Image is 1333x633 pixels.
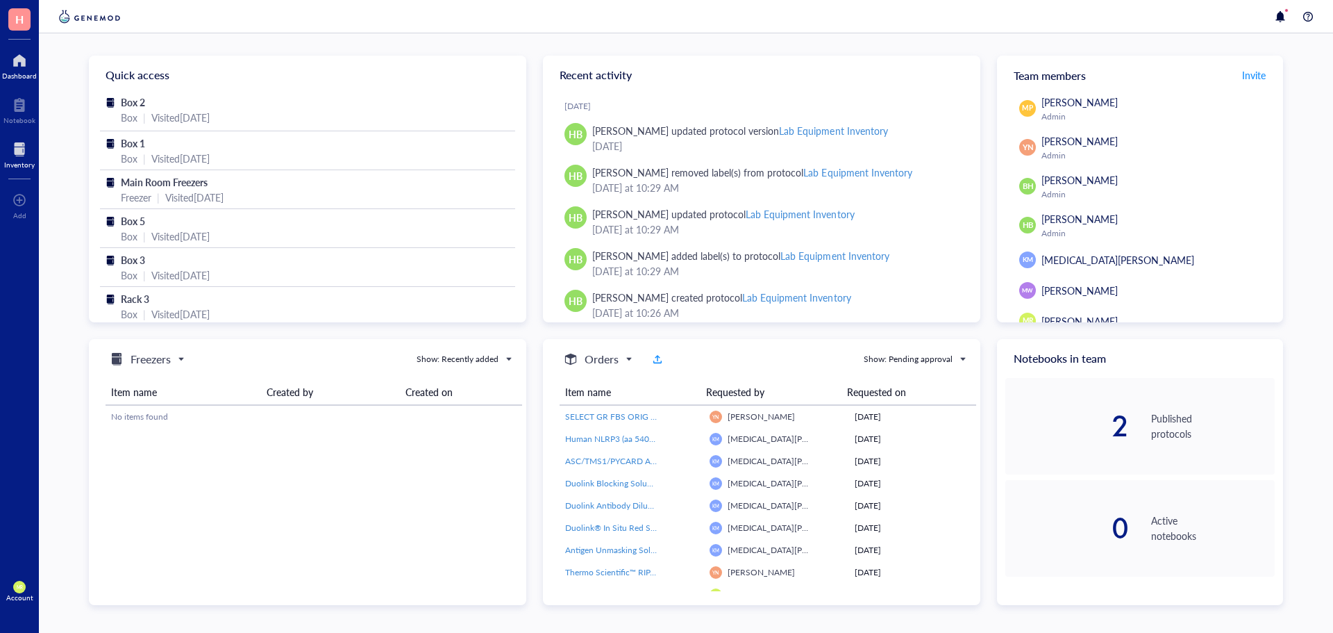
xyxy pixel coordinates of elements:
[728,411,795,422] span: [PERSON_NAME]
[121,229,137,244] div: Box
[131,351,171,368] h5: Freezers
[592,222,958,237] div: [DATE] at 10:29 AM
[712,413,719,420] span: YN
[16,584,22,590] span: MR
[1151,411,1275,441] div: Published protocols
[1022,220,1033,231] span: HB
[2,72,37,80] div: Dashboard
[569,210,582,225] span: HB
[143,110,146,125] div: |
[712,459,719,464] span: KM
[712,525,719,531] span: KM
[728,433,862,445] span: [MEDICAL_DATA][PERSON_NAME]
[1041,212,1118,226] span: [PERSON_NAME]
[1041,228,1269,239] div: Admin
[3,94,35,124] a: Notebook
[728,566,795,578] span: [PERSON_NAME]
[1041,253,1194,267] span: [MEDICAL_DATA][PERSON_NAME]
[565,455,698,468] a: ASC/TMS1/PYCARD Antibody (B-3): sc-514414
[712,436,719,442] span: KM
[165,190,224,205] div: Visited [DATE]
[121,292,149,306] span: Rack 3
[143,268,146,283] div: |
[565,566,698,579] a: Thermo Scientific™ RIPA Lysis and Extraction Buffer
[417,353,498,365] div: Show: Recently added
[592,165,912,180] div: [PERSON_NAME] removed label(s) from protocol
[712,481,719,486] span: KM
[151,268,210,283] div: Visited [DATE]
[4,161,35,169] div: Inventory
[855,544,971,557] div: [DATE]
[997,56,1283,94] div: Team members
[997,339,1283,378] div: Notebooks in team
[728,589,795,600] span: [PERSON_NAME]
[6,593,33,602] div: Account
[565,566,755,578] span: Thermo Scientific™ RIPA Lysis and Extraction Buffer
[89,56,526,94] div: Quick access
[121,190,151,205] div: Freezer
[554,201,969,242] a: HB[PERSON_NAME] updated protocolLab Equipment Inventory[DATE] at 10:29 AM
[143,229,146,244] div: |
[565,411,698,423] a: SELECT GR FBS ORIG 500ML
[121,214,145,228] span: Box 5
[565,477,678,489] span: Duolink Blocking Solution (1X)
[554,117,969,159] a: HB[PERSON_NAME] updated protocol versionLab Equipment Inventory[DATE]
[855,433,971,445] div: [DATE]
[569,252,582,267] span: HB
[151,229,210,244] div: Visited [DATE]
[13,211,26,220] div: Add
[121,268,137,283] div: Box
[592,206,855,222] div: [PERSON_NAME] updated protocol
[1041,134,1118,148] span: [PERSON_NAME]
[1241,64,1266,86] button: Invite
[111,411,517,423] div: No items found
[1242,68,1266,82] span: Invite
[560,379,701,405] th: Item name
[592,290,851,305] div: [PERSON_NAME] created protocol
[855,589,971,601] div: [DATE]
[121,306,137,322] div: Box
[554,159,969,201] a: HB[PERSON_NAME] removed label(s) from protocolLab Equipment Inventory[DATE] at 10:29 AM
[585,351,619,368] h5: Orders
[1022,103,1032,113] span: MP
[864,353,953,365] div: Show: Pending approval
[1022,286,1033,295] span: MW
[565,500,698,512] a: Duolink Antibody Diluent (1X)
[543,56,980,94] div: Recent activity
[855,522,971,534] div: [DATE]
[592,248,889,263] div: [PERSON_NAME] added label(s) to protocol
[400,379,522,405] th: Created on
[106,379,261,405] th: Item name
[3,116,35,124] div: Notebook
[121,151,137,166] div: Box
[841,379,965,405] th: Requested on
[855,477,971,490] div: [DATE]
[143,306,146,322] div: |
[1022,181,1033,192] span: BH
[143,151,146,166] div: |
[1041,150,1269,161] div: Admin
[728,522,862,534] span: [MEDICAL_DATA][PERSON_NAME]
[565,522,731,534] span: Duolink® In Situ Red Starter Kit Mouse/Goat
[592,263,958,279] div: [DATE] at 10:29 AM
[592,180,958,195] div: [DATE] at 10:29 AM
[121,175,208,189] span: Main Room Freezers
[701,379,841,405] th: Requested by
[1151,513,1275,543] div: Active notebooks
[121,253,145,267] span: Box 3
[1041,283,1118,297] span: [PERSON_NAME]
[712,503,719,509] span: KM
[157,190,160,205] div: |
[855,500,971,512] div: [DATE]
[592,123,888,138] div: [PERSON_NAME] updated protocol version
[15,10,24,28] span: H
[712,548,719,553] span: KM
[4,138,35,169] a: Inventory
[1041,314,1118,328] span: [PERSON_NAME]
[728,477,862,489] span: [MEDICAL_DATA][PERSON_NAME]
[569,126,582,142] span: HB
[728,500,862,511] span: [MEDICAL_DATA][PERSON_NAME]
[728,455,862,467] span: [MEDICAL_DATA][PERSON_NAME]
[565,589,698,601] a: Ssoadvanced™ PreAmp Supermix, 50 x 50 µl rxns, 1.25 ml, 1725160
